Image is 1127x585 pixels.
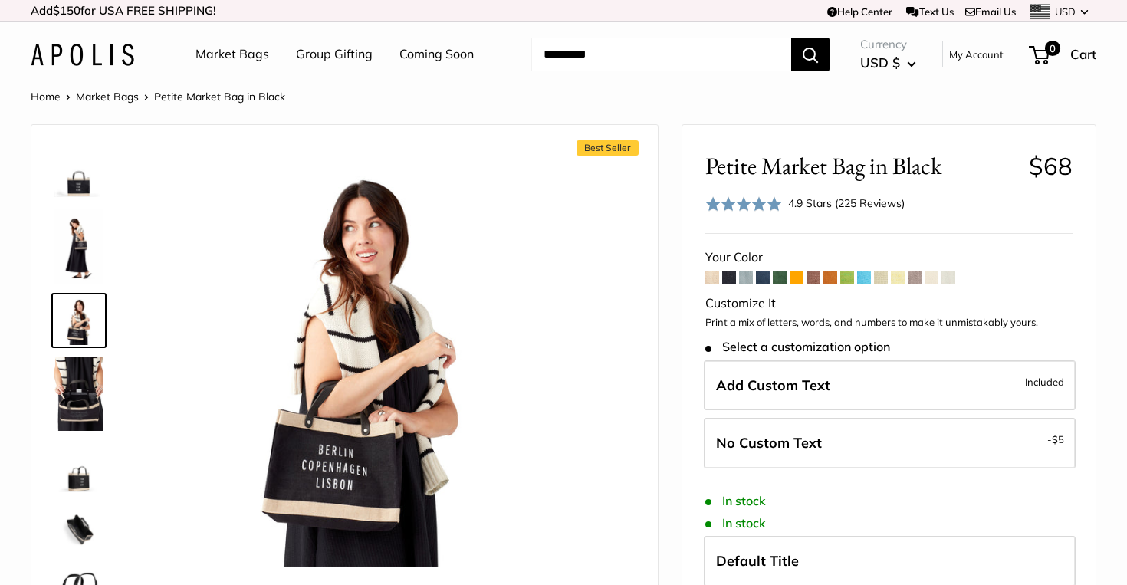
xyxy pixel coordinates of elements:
[716,376,830,394] span: Add Custom Text
[154,90,285,104] span: Petite Market Bag in Black
[1029,151,1073,181] span: $68
[54,209,103,283] img: Petite Market Bag in Black
[704,418,1076,468] label: Leave Blank
[716,434,822,452] span: No Custom Text
[1030,42,1096,67] a: 0 Cart
[51,440,107,495] a: Petite Market Bag in Black
[54,443,103,492] img: Petite Market Bag in Black
[577,140,639,156] span: Best Seller
[1070,46,1096,62] span: Cart
[51,354,107,434] a: Petite Market Bag in Black
[705,494,766,508] span: In stock
[705,192,905,215] div: 4.9 Stars (225 Reviews)
[1055,5,1076,18] span: USD
[860,51,916,75] button: USD $
[788,195,905,212] div: 4.9 Stars (225 Reviews)
[705,246,1073,269] div: Your Color
[705,340,890,354] span: Select a customization option
[704,360,1076,411] label: Add Custom Text
[1052,433,1064,445] span: $5
[53,3,80,18] span: $150
[54,148,103,197] img: description_Make it yours with custom printed text.
[906,5,953,18] a: Text Us
[705,152,1017,180] span: Petite Market Bag in Black
[51,293,107,348] a: Petite Market Bag in Black
[31,87,285,107] nav: Breadcrumb
[1045,41,1060,56] span: 0
[705,315,1073,330] p: Print a mix of letters, words, and numbers to make it unmistakably yours.
[296,43,373,66] a: Group Gifting
[51,206,107,286] a: Petite Market Bag in Black
[791,38,830,71] button: Search
[860,34,916,55] span: Currency
[705,292,1073,315] div: Customize It
[716,552,799,570] span: Default Title
[965,5,1016,18] a: Email Us
[154,148,573,567] img: Petite Market Bag in Black
[949,45,1004,64] a: My Account
[54,357,103,431] img: Petite Market Bag in Black
[705,516,766,531] span: In stock
[76,90,139,104] a: Market Bags
[54,296,103,345] img: Petite Market Bag in Black
[531,38,791,71] input: Search...
[31,90,61,104] a: Home
[860,54,900,71] span: USD $
[1025,373,1064,391] span: Included
[827,5,892,18] a: Help Center
[51,501,107,557] a: description_Spacious inner area with room for everything.
[1047,430,1064,449] span: -
[399,43,474,66] a: Coming Soon
[51,145,107,200] a: description_Make it yours with custom printed text.
[31,44,134,66] img: Apolis
[54,504,103,554] img: description_Spacious inner area with room for everything.
[195,43,269,66] a: Market Bags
